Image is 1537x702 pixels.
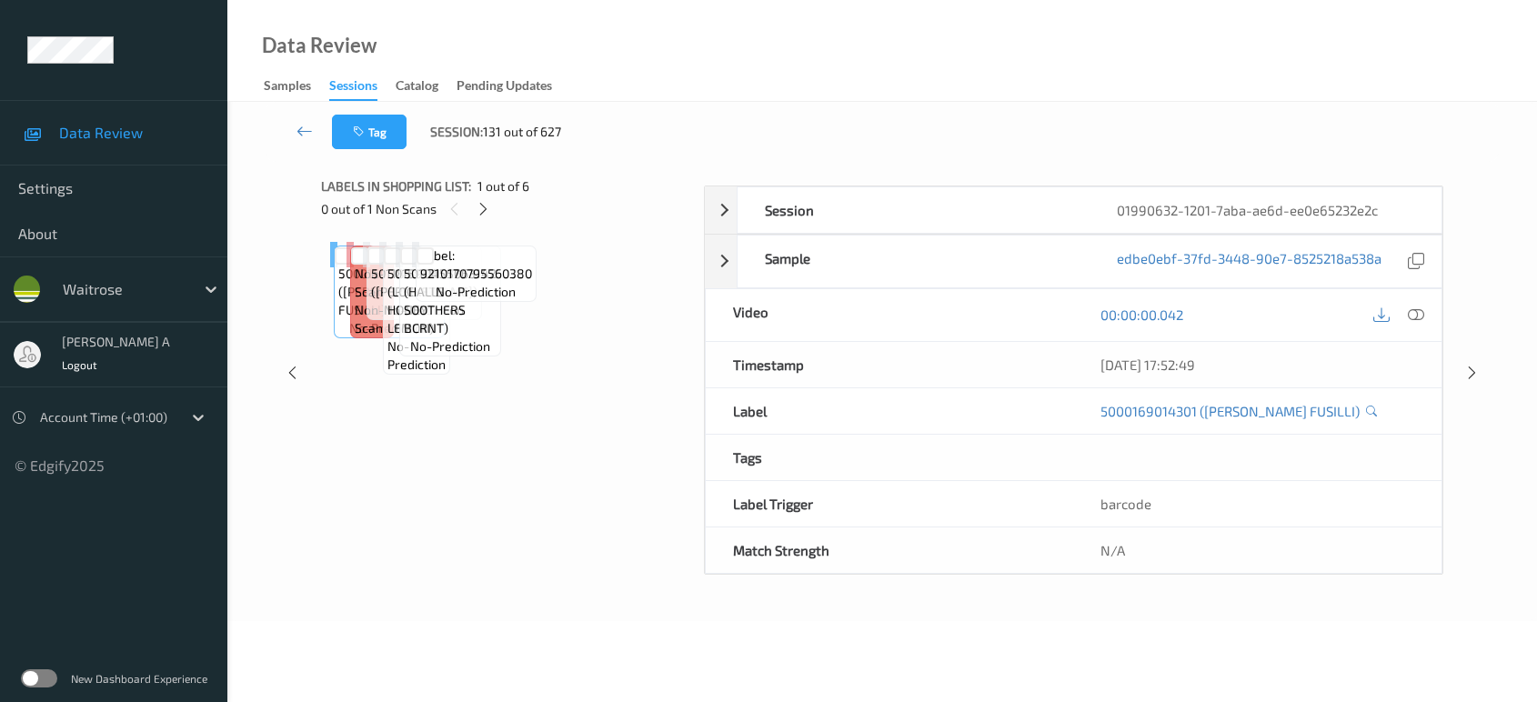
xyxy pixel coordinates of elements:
div: Label Trigger [706,481,1074,526]
span: Label: 9210170795560380 [420,246,532,283]
div: Session [738,187,1090,233]
div: Pending Updates [457,76,552,99]
span: Label: 5011842108125 ([PERSON_NAME]) [371,246,477,301]
div: Samples [264,76,311,99]
div: Sample [738,236,1090,287]
div: Tags [706,435,1074,480]
a: 00:00:00.042 [1100,306,1183,324]
span: no-prediction [436,283,516,301]
a: Pending Updates [457,74,570,99]
div: Sampleedbe0ebf-37fd-3448-90e7-8525218a538a [705,235,1443,288]
span: Label: Non-Scan [355,246,389,301]
a: edbe0ebf-37fd-3448-90e7-8525218a538a [1117,249,1381,274]
a: Sessions [329,74,396,101]
div: Data Review [262,36,377,55]
div: Match Strength [706,527,1074,573]
div: Catalog [396,76,438,99]
div: N/A [1073,527,1442,573]
div: 0 out of 1 Non Scans [321,197,691,220]
span: Session: [430,123,483,141]
span: Label: 5000169014301 ([PERSON_NAME] FUSILLI) [338,246,440,319]
span: Label: 50159086 (LOCKETS HONEY LEMON) [387,246,446,337]
div: Sessions [329,76,377,101]
div: Label [706,388,1074,434]
div: Timestamp [706,342,1074,387]
span: Label: 5010455063142 (HALLS SOOTHERS BCRNT) [404,246,497,337]
span: 131 out of 627 [483,123,561,141]
div: [DATE] 17:52:49 [1100,356,1414,374]
span: no-prediction [387,337,446,374]
a: Catalog [396,74,457,99]
div: Session01990632-1201-7aba-ae6d-ee0e65232e2c [705,186,1443,234]
span: non-scan [355,301,389,337]
span: no-prediction [410,337,490,356]
a: 5000169014301 ([PERSON_NAME] FUSILLI) [1100,402,1360,420]
div: barcode [1073,481,1442,526]
button: Tag [332,115,407,149]
a: Samples [264,74,329,99]
span: 1 out of 6 [477,177,529,196]
span: no-prediction [349,319,429,337]
div: 01990632-1201-7aba-ae6d-ee0e65232e2c [1090,187,1442,233]
span: Labels in shopping list: [321,177,471,196]
div: Video [706,289,1074,341]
